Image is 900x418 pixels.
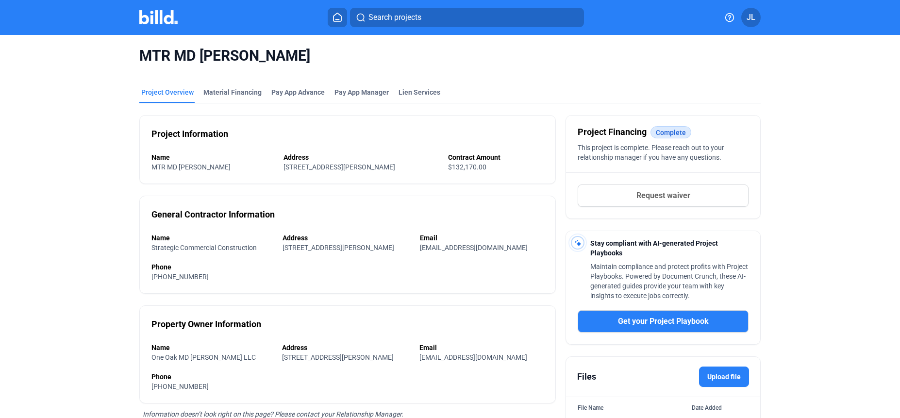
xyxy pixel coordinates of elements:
div: Phone [151,262,544,272]
div: Lien Services [399,87,440,97]
div: Material Financing [203,87,262,97]
button: Get your Project Playbook [578,310,749,333]
div: Pay App Advance [271,87,325,97]
span: Request waiver [636,190,690,201]
div: General Contractor Information [151,208,275,221]
span: One Oak MD [PERSON_NAME] LLC [151,353,256,361]
button: Search projects [350,8,584,27]
div: Address [283,233,410,243]
div: Contract Amount [448,152,544,162]
span: MTR MD [PERSON_NAME] [151,163,231,171]
span: [PHONE_NUMBER] [151,383,209,390]
span: [PHONE_NUMBER] [151,273,209,281]
div: File Name [578,403,603,413]
span: MTR MD [PERSON_NAME] [139,47,761,65]
div: Project Overview [141,87,194,97]
span: JL [747,12,755,23]
span: [EMAIL_ADDRESS][DOMAIN_NAME] [420,244,528,251]
span: [STREET_ADDRESS][PERSON_NAME] [283,244,394,251]
span: Stay compliant with AI-generated Project Playbooks [590,239,718,257]
span: Information doesn’t look right on this page? Please contact your Relationship Manager. [143,410,403,418]
span: [EMAIL_ADDRESS][DOMAIN_NAME] [419,353,527,361]
div: Files [577,370,596,384]
span: [STREET_ADDRESS][PERSON_NAME] [283,163,395,171]
mat-chip: Complete [650,126,691,138]
div: Name [151,343,272,352]
span: Get your Project Playbook [618,316,709,327]
span: [STREET_ADDRESS][PERSON_NAME] [282,353,394,361]
span: Search projects [368,12,421,23]
img: Billd Company Logo [139,10,178,24]
span: Strategic Commercial Construction [151,244,257,251]
span: This project is complete. Please reach out to your relationship manager if you have any questions. [578,144,724,161]
span: Maintain compliance and protect profits with Project Playbooks. Powered by Document Crunch, these... [590,263,748,300]
div: Name [151,233,273,243]
span: Project Financing [578,125,647,139]
div: Name [151,152,274,162]
div: Date Added [692,403,749,413]
button: JL [741,8,761,27]
span: $132,170.00 [448,163,486,171]
label: Upload file [699,367,749,387]
div: Email [419,343,544,352]
div: Property Owner Information [151,318,261,331]
button: Request waiver [578,184,749,207]
div: Email [420,233,544,243]
div: Phone [151,372,544,382]
div: Project Information [151,127,228,141]
span: Pay App Manager [334,87,389,97]
div: Address [282,343,410,352]
div: Address [283,152,438,162]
